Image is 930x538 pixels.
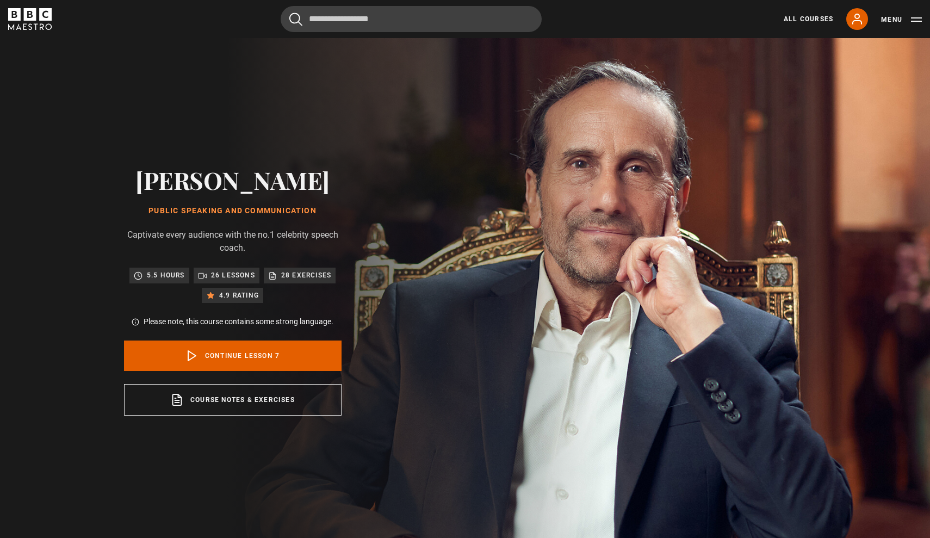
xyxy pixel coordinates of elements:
[144,316,333,327] p: Please note, this course contains some strong language.
[8,8,52,30] svg: BBC Maestro
[784,14,833,24] a: All Courses
[881,14,922,25] button: Toggle navigation
[211,270,255,281] p: 26 lessons
[124,384,342,416] a: Course notes & exercises
[281,6,542,32] input: Search
[124,166,342,194] h2: [PERSON_NAME]
[147,270,185,281] p: 5.5 hours
[219,290,259,301] p: 4.9 rating
[124,341,342,371] a: Continue lesson 7
[124,207,342,215] h1: Public Speaking and Communication
[281,270,331,281] p: 28 exercises
[289,13,302,26] button: Submit the search query
[124,228,342,255] p: Captivate every audience with the no.1 celebrity speech coach.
